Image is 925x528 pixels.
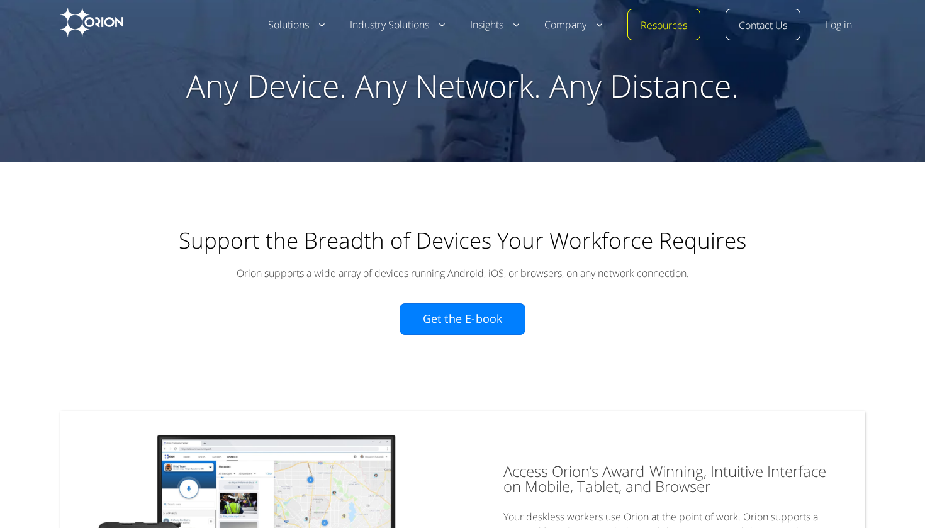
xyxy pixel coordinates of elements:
a: Solutions [268,18,325,33]
a: Get the E-book [400,303,525,335]
iframe: Chat Widget [862,468,925,528]
a: Industry Solutions [350,18,445,33]
a: Contact Us [739,18,787,33]
a: Log in [826,18,852,33]
h1: Any Device. Any Network. Any Distance. [72,64,853,108]
a: Company [544,18,602,33]
a: Insights [470,18,519,33]
a: Resources [641,18,687,33]
img: Orion [60,8,123,37]
p: Access Orion’s Award-Winning, Intuitive Interface on Mobile, Tablet, and Browser [503,464,833,494]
